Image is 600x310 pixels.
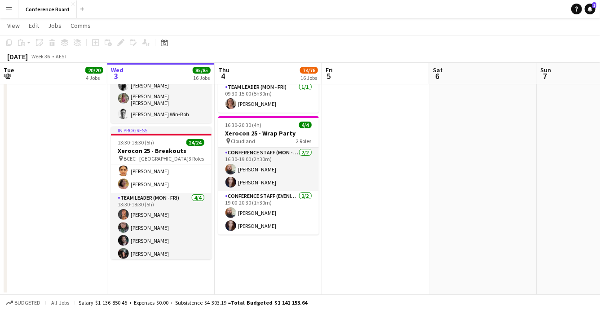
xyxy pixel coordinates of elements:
span: Wed [111,66,124,74]
span: Sun [540,66,551,74]
span: Budgeted [14,300,40,306]
app-card-role: Team Leader (Mon - Fri)1/109:30-15:00 (5h30m)[PERSON_NAME] [218,82,319,113]
a: Comms [67,20,94,31]
span: Thu [218,66,229,74]
span: 4/4 [299,122,312,128]
span: Tue [4,66,14,74]
a: Jobs [44,20,65,31]
span: 85/85 [193,67,211,74]
app-job-card: In progress13:30-18:30 (5h)24/24Xerocon 25 - Breakouts BCEC - [GEOGRAPHIC_DATA]3 Roles[PERSON_NAM... [111,127,212,259]
span: 16:30-20:30 (4h) [225,122,262,128]
button: Conference Board [18,0,77,18]
span: BCEC - [GEOGRAPHIC_DATA] [124,155,189,162]
div: [DATE] [7,52,28,61]
span: 4 [217,71,229,81]
div: Salary $1 136 850.45 + Expenses $0.00 + Subsistence $4 303.19 = [79,299,307,306]
span: 3 Roles [189,155,204,162]
h3: Xerocon 25 - Wrap Party [218,129,319,137]
span: Week 36 [30,53,52,60]
a: 3 [585,4,596,14]
span: 74/76 [300,67,318,74]
span: 5 [324,71,333,81]
app-card-role: Conference Staff (Evening)2/219:00-20:30 (1h30m)[PERSON_NAME][PERSON_NAME] [218,191,319,235]
span: 3 [592,2,596,8]
div: 16 Jobs [300,74,318,81]
app-card-role: Conference Staff (Mon - Fri)2/216:30-19:00 (2h30m)[PERSON_NAME][PERSON_NAME] [218,148,319,191]
span: 6 [432,71,443,81]
span: 13:30-18:30 (5h) [118,139,154,146]
span: Comms [71,22,91,30]
span: All jobs [49,299,71,306]
span: Sat [433,66,443,74]
span: View [7,22,20,30]
span: 24/24 [186,139,204,146]
span: 7 [539,71,551,81]
app-card-role: Team Leader (Mon - Fri)4/413:30-18:30 (5h)[PERSON_NAME][PERSON_NAME][PERSON_NAME][PERSON_NAME] [111,193,212,262]
span: 2 [2,71,14,81]
div: 16 Jobs [193,74,210,81]
div: AEST [56,53,67,60]
a: View [4,20,23,31]
span: Cloudland [231,138,256,144]
app-job-card: 16:30-20:30 (4h)4/4Xerocon 25 - Wrap Party Cloudland2 RolesConference Staff (Mon - Fri)2/216:30-1... [218,116,319,235]
span: 3 [110,71,124,81]
h3: Xerocon 25 - Breakouts [111,147,212,155]
span: Edit [29,22,39,30]
a: Edit [25,20,43,31]
span: Jobs [48,22,62,30]
button: Budgeted [4,298,42,308]
span: Total Budgeted $1 141 153.64 [231,299,307,306]
span: 2 Roles [296,138,312,144]
span: 20/20 [85,67,103,74]
span: Fri [326,66,333,74]
div: 4 Jobs [86,74,103,81]
div: In progress [111,127,212,134]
